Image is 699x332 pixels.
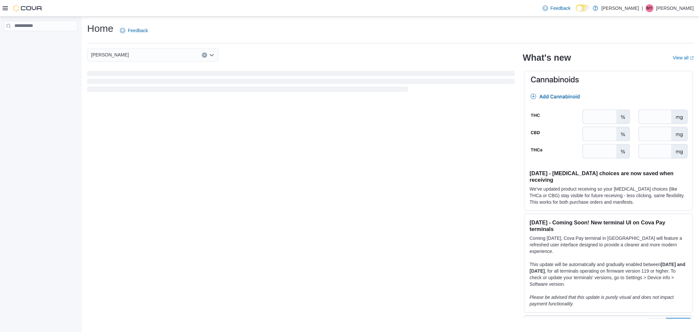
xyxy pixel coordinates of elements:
p: [PERSON_NAME] [656,4,694,12]
p: Coming [DATE], Cova Pay terminal in [GEOGRAPHIC_DATA] will feature a refreshed user interface des... [530,235,687,255]
div: Mariah Yates [646,4,653,12]
h1: Home [87,22,113,35]
span: [PERSON_NAME] [91,51,129,59]
svg: External link [690,56,694,60]
h3: [DATE] - Coming Soon! New terminal UI on Cova Pay terminals [530,219,687,232]
a: Feedback [117,24,150,37]
img: Cova [13,5,43,11]
p: [PERSON_NAME] [601,4,639,12]
a: Feedback [540,2,573,15]
button: Open list of options [209,52,214,58]
a: View allExternal link [673,55,694,60]
h2: What's new [523,52,571,63]
em: Please be advised that this update is purely visual and does not impact payment functionality. [530,295,674,306]
nav: Complex example [4,32,77,48]
p: We've updated product receiving so your [MEDICAL_DATA] choices (like THCa or CBG) stay visible fo... [530,186,687,205]
span: Loading [87,72,515,93]
span: Feedback [551,5,571,11]
span: Feedback [128,27,148,34]
h3: [DATE] - [MEDICAL_DATA] choices are now saved when receiving [530,170,687,183]
input: Dark Mode [576,5,590,11]
button: Clear input [202,52,207,58]
p: | [642,4,643,12]
span: MY [647,4,652,12]
p: This update will be automatically and gradually enabled between , for all terminals operating on ... [530,261,687,287]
